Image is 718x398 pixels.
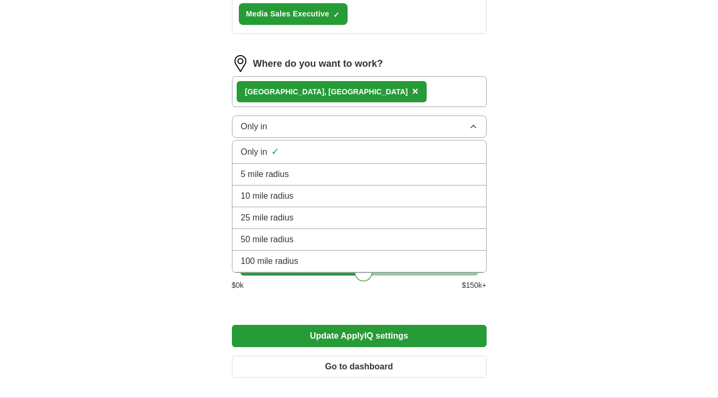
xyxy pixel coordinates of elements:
[333,11,340,19] span: ✓
[241,255,299,268] span: 100 mile radius
[253,57,383,71] label: Where do you want to work?
[241,233,294,246] span: 50 mile radius
[271,145,279,159] span: ✓
[232,55,249,72] img: location.png
[232,280,244,291] span: $ 0 k
[246,8,330,20] span: Media Sales Executive
[412,84,418,100] button: ×
[245,86,408,98] div: [GEOGRAPHIC_DATA], [GEOGRAPHIC_DATA]
[241,211,294,224] span: 25 mile radius
[241,168,289,181] span: 5 mile radius
[241,146,267,158] span: Only in
[241,120,267,133] span: Only in
[239,3,348,25] button: Media Sales Executive✓
[462,280,486,291] span: $ 150 k+
[241,190,294,202] span: 10 mile radius
[232,325,487,347] button: Update ApplyIQ settings
[232,356,487,378] button: Go to dashboard
[232,116,487,138] button: Only in
[412,85,418,97] span: ×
